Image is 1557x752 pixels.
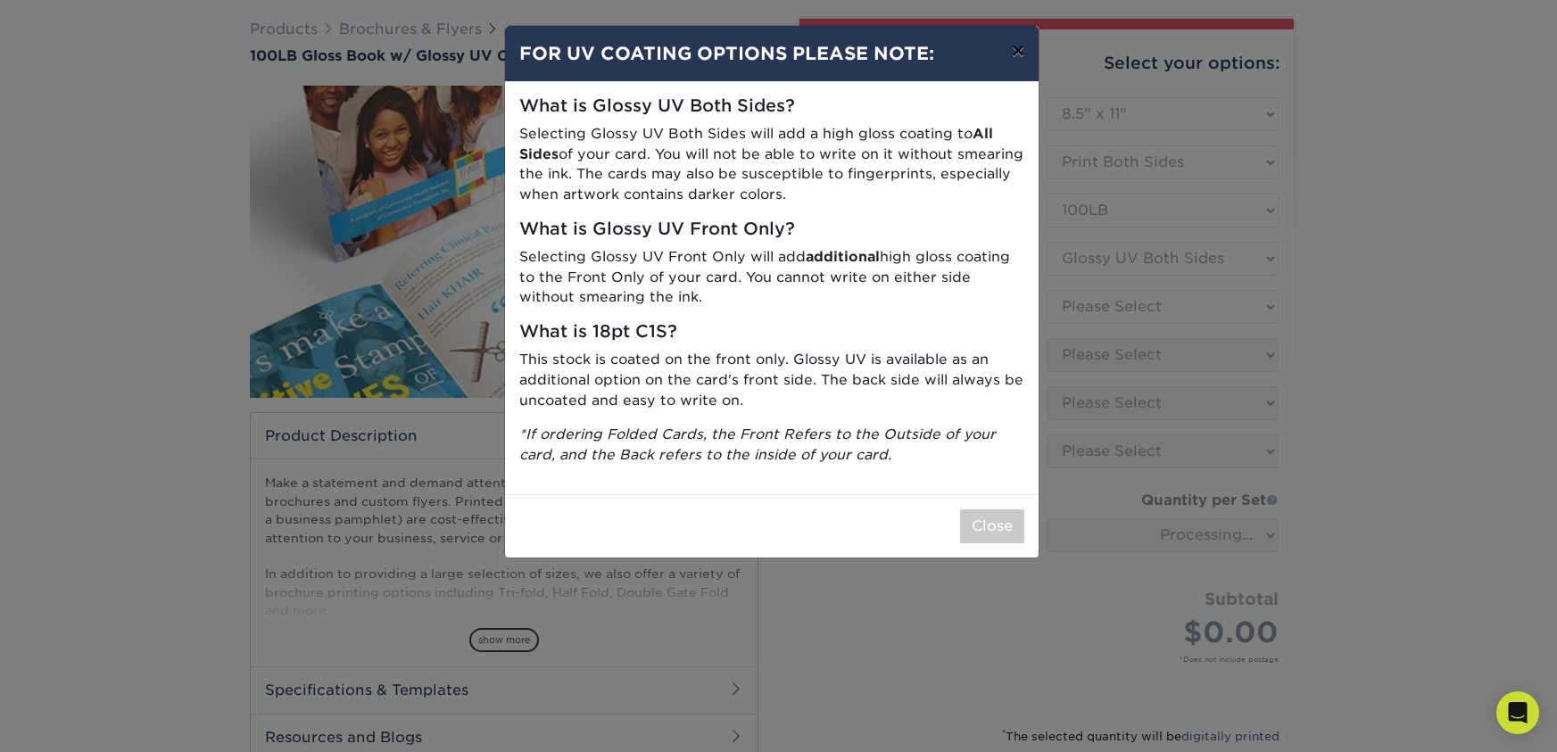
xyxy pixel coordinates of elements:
[998,26,1039,76] button: ×
[519,426,996,463] i: *If ordering Folded Cards, the Front Refers to the Outside of your card, and the Back refers to t...
[519,350,1024,410] p: This stock is coated on the front only. Glossy UV is available as an additional option on the car...
[519,40,1024,67] h4: FOR UV COATING OPTIONS PLEASE NOTE:
[806,248,880,265] strong: additional
[519,219,1024,240] h5: What is Glossy UV Front Only?
[519,247,1024,308] p: Selecting Glossy UV Front Only will add high gloss coating to the Front Only of your card. You ca...
[519,125,993,162] strong: All Sides
[960,509,1024,543] button: Close
[1496,691,1539,734] div: Open Intercom Messenger
[519,322,1024,343] h5: What is 18pt C1S?
[519,96,1024,117] h5: What is Glossy UV Both Sides?
[519,124,1024,205] p: Selecting Glossy UV Both Sides will add a high gloss coating to of your card. You will not be abl...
